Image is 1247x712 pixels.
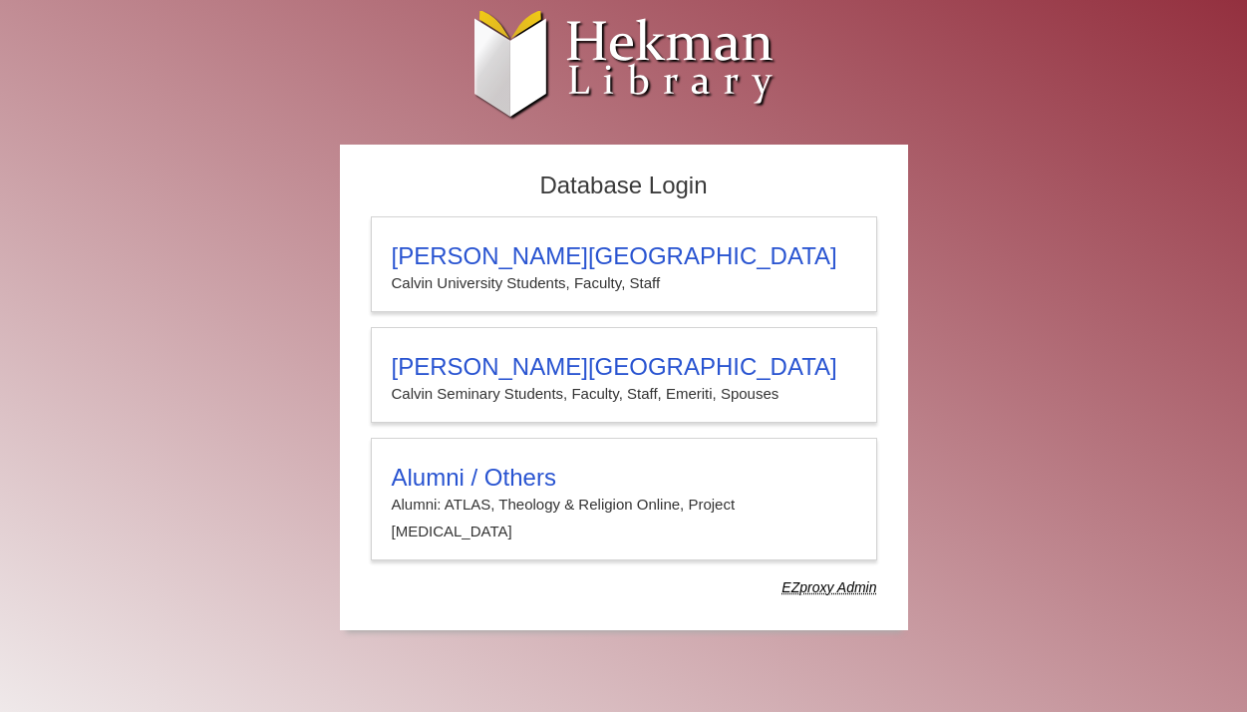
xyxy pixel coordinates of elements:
a: [PERSON_NAME][GEOGRAPHIC_DATA]Calvin Seminary Students, Faculty, Staff, Emeriti, Spouses [371,327,877,423]
h3: [PERSON_NAME][GEOGRAPHIC_DATA] [392,242,856,270]
h3: Alumni / Others [392,464,856,492]
p: Calvin Seminary Students, Faculty, Staff, Emeriti, Spouses [392,381,856,407]
a: [PERSON_NAME][GEOGRAPHIC_DATA]Calvin University Students, Faculty, Staff [371,216,877,312]
h3: [PERSON_NAME][GEOGRAPHIC_DATA] [392,353,856,381]
h2: Database Login [361,166,887,206]
p: Calvin University Students, Faculty, Staff [392,270,856,296]
p: Alumni: ATLAS, Theology & Religion Online, Project [MEDICAL_DATA] [392,492,856,544]
dfn: Use Alumni login [781,579,876,595]
summary: Alumni / OthersAlumni: ATLAS, Theology & Religion Online, Project [MEDICAL_DATA] [392,464,856,544]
